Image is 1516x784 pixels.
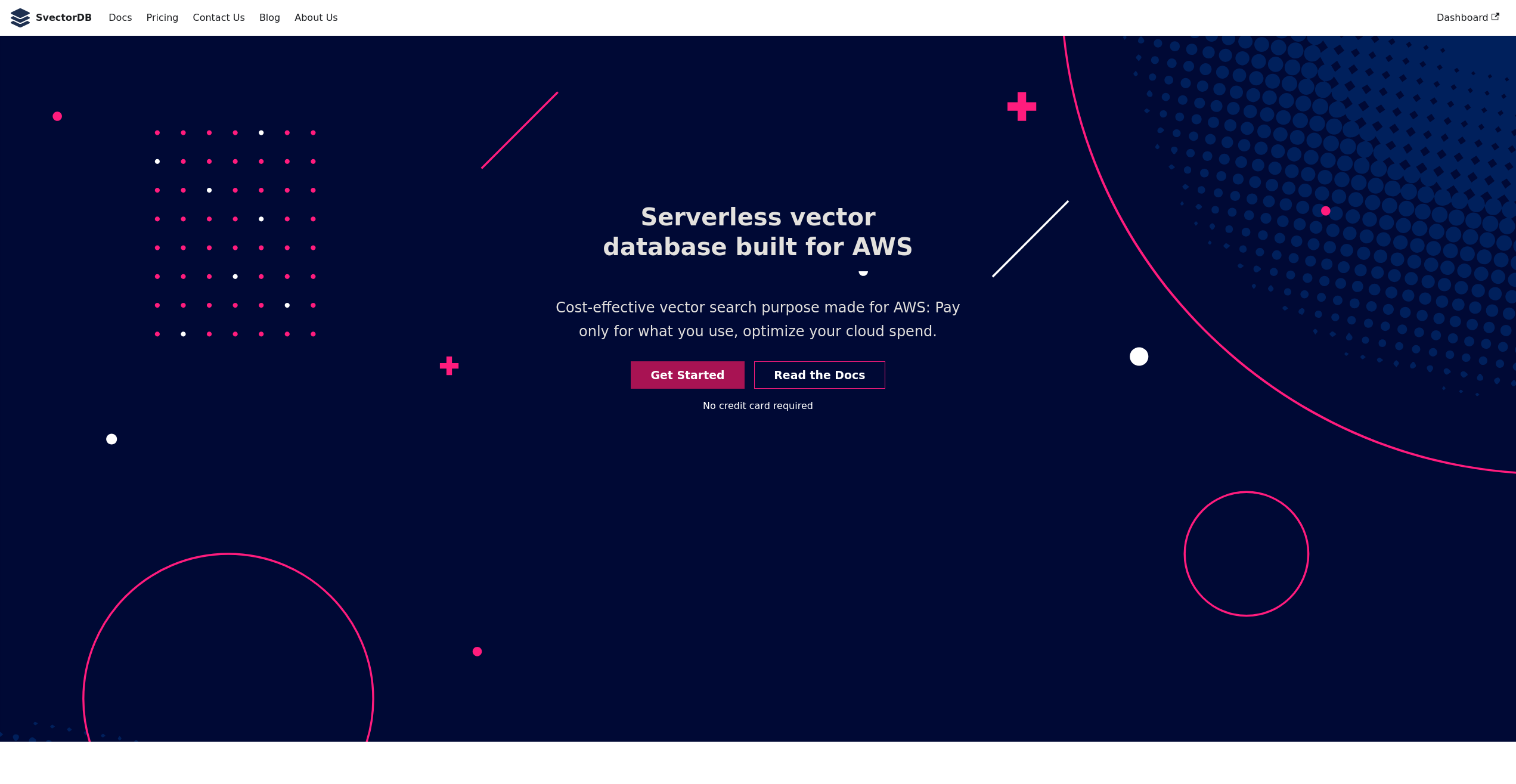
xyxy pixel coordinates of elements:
a: Read the Docs [754,361,885,389]
a: Dashboard [1430,8,1506,28]
a: Pricing [139,8,186,28]
a: Get Started [631,361,745,389]
b: SvectorDB [36,10,92,26]
a: SvectorDB LogoSvectorDB [10,8,92,27]
h1: Serverless vector database built for AWS [567,193,948,271]
a: Contact Us [185,8,252,28]
img: SvectorDB Logo [10,8,31,27]
a: Blog [252,8,287,28]
p: Cost-effective vector search purpose made for AWS: Pay only for what you use, optimize your cloud... [531,287,985,353]
a: About Us [287,8,345,28]
a: Docs [101,8,139,28]
div: No credit card required [703,398,813,414]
